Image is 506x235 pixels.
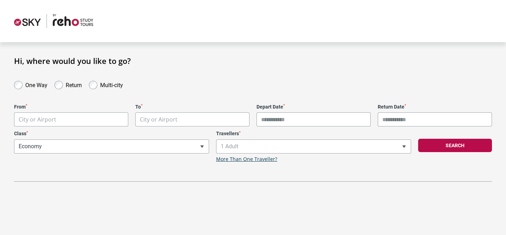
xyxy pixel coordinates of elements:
label: Depart Date [257,104,371,110]
label: From [14,104,128,110]
span: City or Airport [135,112,249,126]
label: To [135,104,249,110]
span: 1 Adult [216,139,411,154]
label: Travellers [216,131,411,137]
span: 1 Adult [216,140,411,153]
label: Return [66,80,82,89]
span: City or Airport [140,116,177,123]
span: City or Airport [14,112,128,126]
span: Economy [14,139,209,154]
label: One Way [25,80,47,89]
label: Multi-city [100,80,123,89]
label: Class [14,131,209,137]
a: More Than One Traveller? [216,156,277,162]
button: Search [418,139,492,152]
span: City or Airport [14,113,128,126]
span: Economy [14,140,209,153]
h1: Hi, where would you like to go? [14,56,492,65]
span: City or Airport [19,116,56,123]
label: Return Date [378,104,492,110]
span: City or Airport [136,113,249,126]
